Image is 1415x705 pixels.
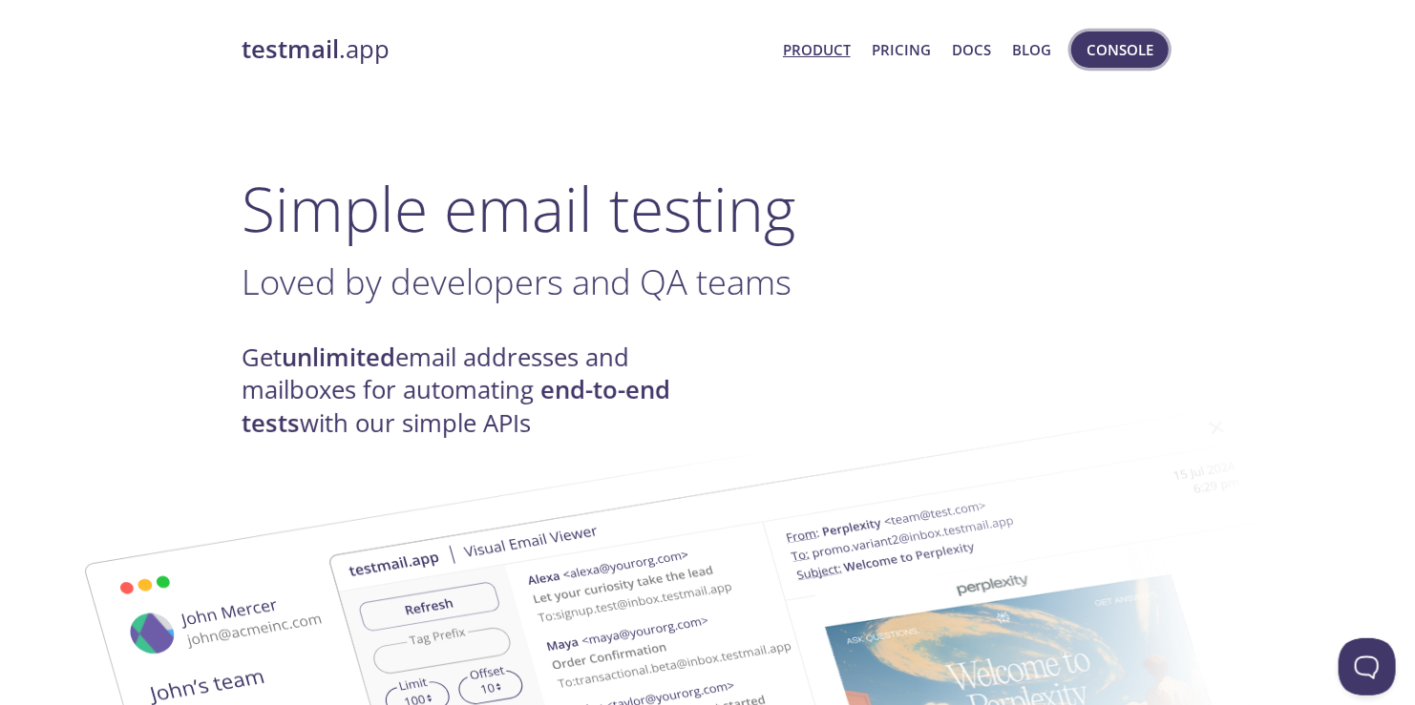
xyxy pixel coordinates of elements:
span: Loved by developers and QA teams [242,258,792,305]
strong: testmail [242,32,339,66]
a: Pricing [872,37,931,62]
h1: Simple email testing [242,172,1173,245]
a: Product [783,37,851,62]
h4: Get email addresses and mailboxes for automating with our simple APIs [242,342,707,440]
strong: end-to-end tests [242,373,670,439]
button: Console [1071,31,1169,68]
iframe: Help Scout Beacon - Open [1339,638,1396,695]
a: testmail.app [242,33,768,66]
strong: unlimited [282,341,395,374]
span: Console [1087,37,1153,62]
a: Docs [952,37,991,62]
a: Blog [1012,37,1051,62]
